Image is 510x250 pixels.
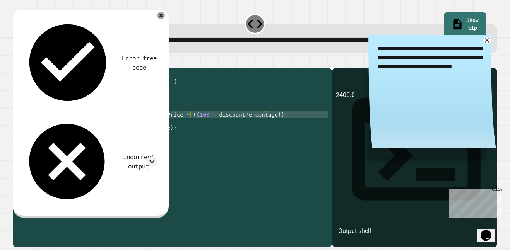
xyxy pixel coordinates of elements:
[446,185,502,218] iframe: chat widget
[120,152,157,170] div: Incorrect output
[3,3,53,49] div: Chat with us now!Close
[122,53,157,71] div: Error free code
[477,219,502,242] iframe: chat widget
[444,12,486,37] a: Show tip
[336,90,493,248] div: 2400.0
